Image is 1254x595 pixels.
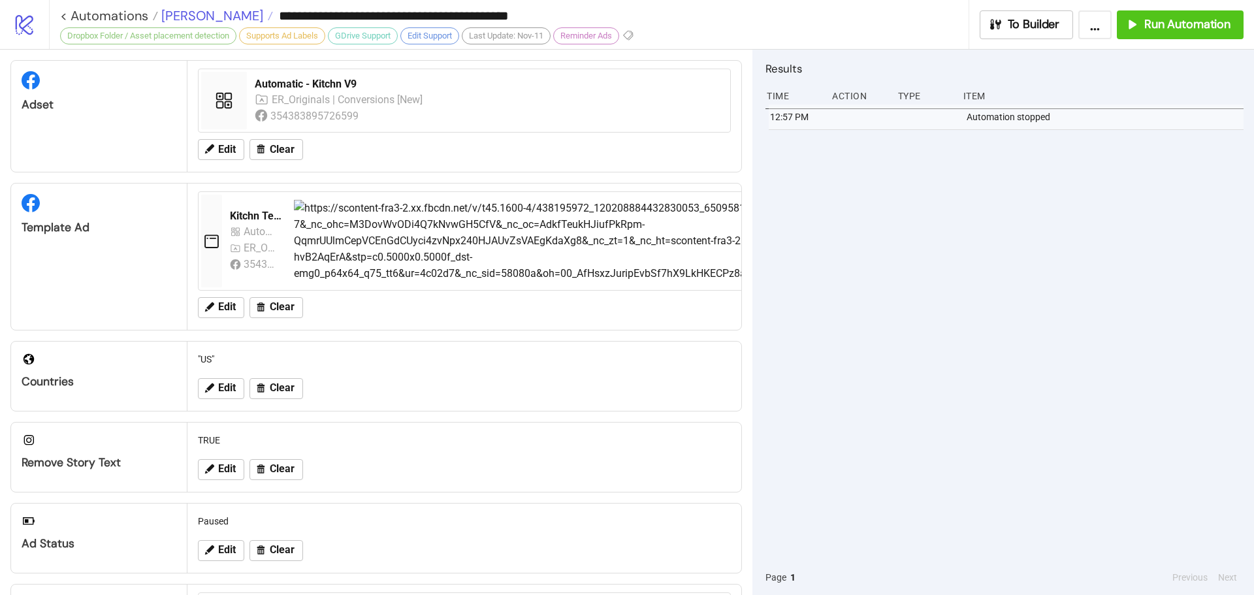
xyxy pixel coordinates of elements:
[198,459,244,480] button: Edit
[158,7,263,24] span: [PERSON_NAME]
[1144,17,1230,32] span: Run Automation
[193,428,736,453] div: TRUE
[218,382,236,394] span: Edit
[218,301,236,313] span: Edit
[249,378,303,399] button: Clear
[198,378,244,399] button: Edit
[1008,17,1060,32] span: To Builder
[1168,570,1212,585] button: Previous
[462,27,551,44] div: Last Update: Nov-11
[1078,10,1112,39] button: ...
[60,27,236,44] div: Dropbox Folder / Asset placement detection
[328,27,398,44] div: GDrive Support
[1214,570,1241,585] button: Next
[270,382,295,394] span: Clear
[270,144,295,155] span: Clear
[765,60,1244,77] h2: Results
[270,301,295,313] span: Clear
[249,139,303,160] button: Clear
[249,540,303,561] button: Clear
[158,9,273,22] a: [PERSON_NAME]
[218,144,236,155] span: Edit
[765,84,822,108] div: Time
[22,455,176,470] div: Remove Story Text
[60,9,158,22] a: < Automations
[400,27,459,44] div: Edit Support
[897,84,953,108] div: Type
[769,105,825,129] div: 12:57 PM
[22,97,176,112] div: Adset
[22,220,176,235] div: Template Ad
[244,240,278,256] div: ER_Originals | Conversions [New]
[239,27,325,44] div: Supports Ad Labels
[22,536,176,551] div: Ad Status
[965,105,1247,129] div: Automation stopped
[1117,10,1244,39] button: Run Automation
[198,139,244,160] button: Edit
[230,209,283,223] div: Kitchn Template
[270,463,295,475] span: Clear
[249,297,303,318] button: Clear
[244,256,278,272] div: 354383895726599
[765,570,786,585] span: Page
[218,463,236,475] span: Edit
[270,544,295,556] span: Clear
[786,570,799,585] button: 1
[249,459,303,480] button: Clear
[193,347,736,372] div: "US"
[270,108,361,124] div: 354383895726599
[553,27,619,44] div: Reminder Ads
[962,84,1244,108] div: Item
[294,200,1052,282] img: https://scontent-fra3-2.xx.fbcdn.net/v/t45.1600-4/438195972_120208884432830053_650958150668248627...
[193,509,736,534] div: Paused
[198,297,244,318] button: Edit
[831,84,887,108] div: Action
[980,10,1074,39] button: To Builder
[198,540,244,561] button: Edit
[22,374,176,389] div: Countries
[218,544,236,556] span: Edit
[255,77,722,91] div: Automatic - Kitchn V9
[244,223,278,240] div: Automatic - Kitchn V6
[272,91,424,108] div: ER_Originals | Conversions [New]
